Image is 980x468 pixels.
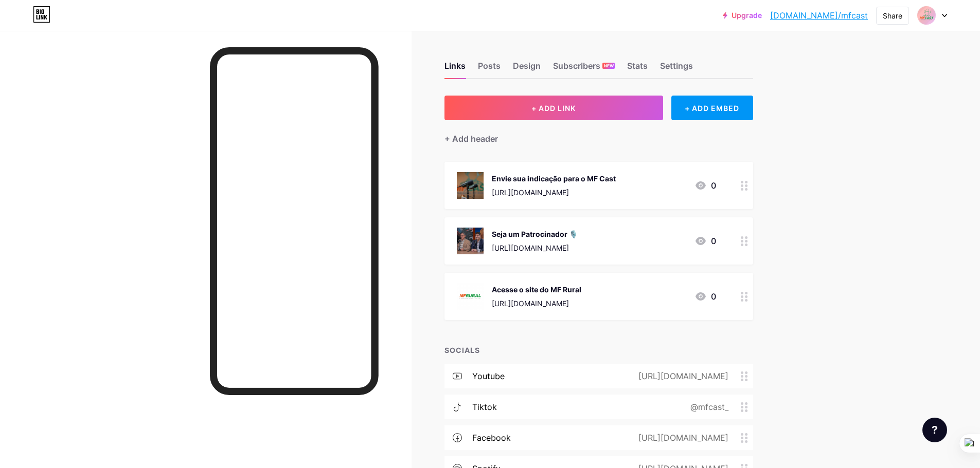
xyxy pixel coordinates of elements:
[492,298,581,309] div: [URL][DOMAIN_NAME]
[472,432,511,444] div: facebook
[492,173,616,184] div: Envie sua indicação para o MF Cast
[694,235,716,247] div: 0
[457,228,484,254] img: Seja um Patrocinador 🎙️
[472,370,505,382] div: youtube
[444,96,663,120] button: + ADD LINK
[531,104,576,113] span: + ADD LINK
[694,290,716,303] div: 0
[660,60,693,78] div: Settings
[478,60,501,78] div: Posts
[770,9,868,22] a: [DOMAIN_NAME]/mfcast
[883,10,902,21] div: Share
[622,432,741,444] div: [URL][DOMAIN_NAME]
[492,187,616,198] div: [URL][DOMAIN_NAME]
[604,63,614,69] span: NEW
[674,401,741,413] div: @mfcast_
[553,60,615,78] div: Subscribers
[444,60,466,78] div: Links
[492,229,578,239] div: Seja um Patrocinador 🎙️
[457,283,484,310] img: Acesse o site do MF Rural
[622,370,741,382] div: [URL][DOMAIN_NAME]
[513,60,541,78] div: Design
[492,242,578,253] div: [URL][DOMAIN_NAME]
[671,96,753,120] div: + ADD EMBED
[457,172,484,199] img: Envie sua indicação para o MF Cast
[472,401,497,413] div: tiktok
[627,60,648,78] div: Stats
[444,133,498,145] div: + Add header
[917,6,936,25] img: mfcast
[444,345,753,355] div: SOCIALS
[723,11,762,20] a: Upgrade
[492,284,581,295] div: Acesse o site do MF Rural
[694,179,716,192] div: 0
